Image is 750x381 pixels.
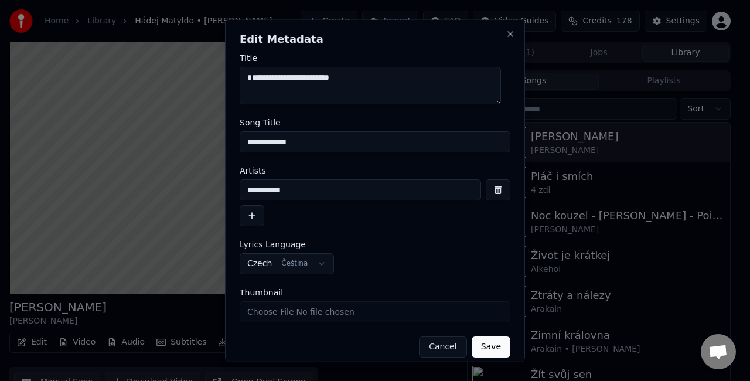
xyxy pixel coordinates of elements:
label: Title [240,54,510,62]
span: Lyrics Language [240,240,306,249]
span: Thumbnail [240,288,283,297]
h2: Edit Metadata [240,34,510,45]
label: Song Title [240,118,510,127]
button: Cancel [419,336,466,358]
label: Artists [240,166,510,175]
button: Save [472,336,510,358]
